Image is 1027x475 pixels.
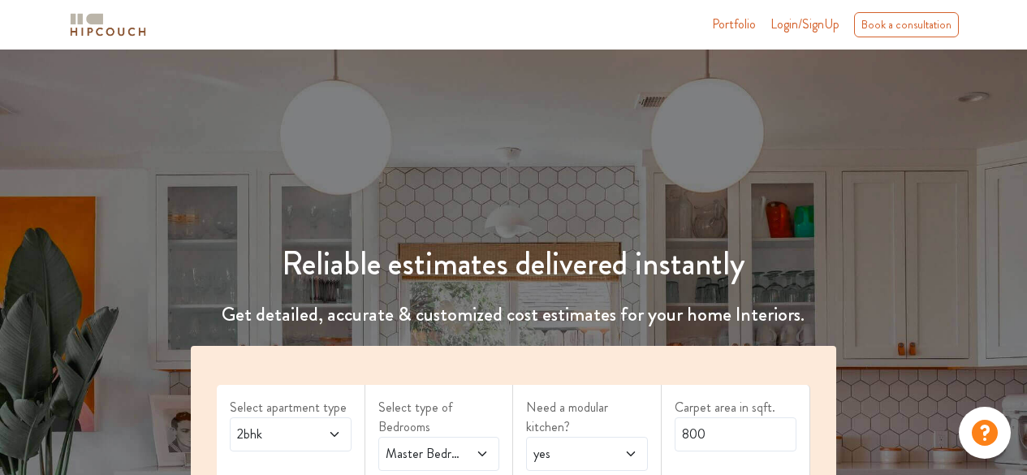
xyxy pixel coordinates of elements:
img: logo-horizontal.svg [67,11,149,39]
label: Need a modular kitchen? [526,398,648,437]
input: Enter area sqft [675,417,796,451]
span: Master Bedroom [382,444,463,464]
span: 2bhk [234,425,314,444]
h1: Reliable estimates delivered instantly [181,244,846,283]
span: Login/SignUp [770,15,839,33]
span: logo-horizontal.svg [67,6,149,43]
h4: Get detailed, accurate & customized cost estimates for your home Interiors. [181,303,846,326]
span: yes [530,444,611,464]
label: Select type of Bedrooms [378,398,500,437]
div: Book a consultation [854,12,959,37]
label: Carpet area in sqft. [675,398,796,417]
a: Portfolio [712,15,756,34]
label: Select apartment type [230,398,352,417]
